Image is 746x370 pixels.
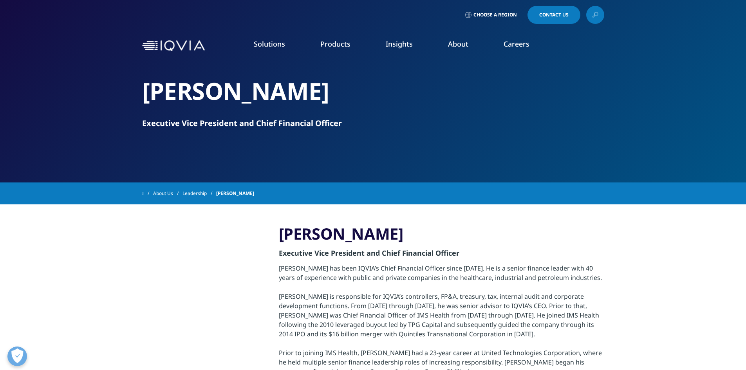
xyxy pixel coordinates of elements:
[448,39,468,49] a: About
[279,244,604,264] div: Executive Vice President and Chief Financial Officer
[142,118,604,129] div: Executive Vice President and Chief Financial Officer
[216,186,254,200] span: [PERSON_NAME]
[539,13,569,17] span: Contact Us
[386,39,413,49] a: Insights
[142,40,205,52] img: IQVIA Healthcare Information Technology and Pharma Clinical Research Company
[254,39,285,49] a: Solutions
[504,39,529,49] a: Careers
[279,224,604,244] h3: [PERSON_NAME]
[473,12,517,18] span: Choose a Region
[142,76,604,106] h2: [PERSON_NAME]
[153,186,182,200] a: About Us
[208,27,604,64] nav: Primary
[320,39,350,49] a: Products
[182,186,216,200] a: Leadership
[527,6,580,24] a: Contact Us
[7,347,27,366] button: Open Preferences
